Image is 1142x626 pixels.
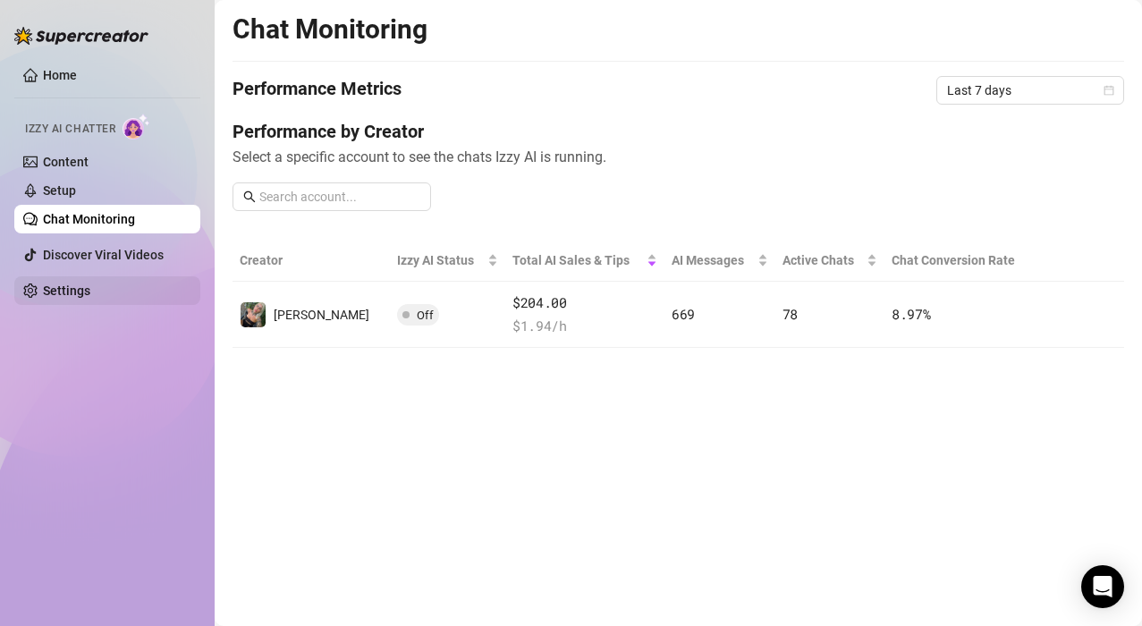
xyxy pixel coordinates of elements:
[233,13,427,47] h2: Chat Monitoring
[233,119,1124,144] h4: Performance by Creator
[782,250,863,270] span: Active Chats
[1104,85,1114,96] span: calendar
[417,309,434,322] span: Off
[233,76,402,105] h4: Performance Metrics
[512,250,643,270] span: Total AI Sales & Tips
[233,146,1124,168] span: Select a specific account to see the chats Izzy AI is running.
[241,302,266,327] img: Sophie
[243,190,256,203] span: search
[512,316,657,337] span: $ 1.94 /h
[123,114,150,140] img: AI Chatter
[43,68,77,82] a: Home
[672,305,695,323] span: 669
[43,155,89,169] a: Content
[259,187,420,207] input: Search account...
[664,240,775,282] th: AI Messages
[505,240,664,282] th: Total AI Sales & Tips
[1081,565,1124,608] div: Open Intercom Messenger
[947,77,1113,104] span: Last 7 days
[233,240,390,282] th: Creator
[25,121,115,138] span: Izzy AI Chatter
[892,305,931,323] span: 8.97 %
[274,308,369,322] span: [PERSON_NAME]
[43,183,76,198] a: Setup
[775,240,884,282] th: Active Chats
[390,240,505,282] th: Izzy AI Status
[512,292,657,314] span: $204.00
[397,250,484,270] span: Izzy AI Status
[884,240,1035,282] th: Chat Conversion Rate
[782,305,798,323] span: 78
[43,283,90,298] a: Settings
[14,27,148,45] img: logo-BBDzfeDw.svg
[43,248,164,262] a: Discover Viral Videos
[672,250,754,270] span: AI Messages
[43,212,135,226] a: Chat Monitoring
